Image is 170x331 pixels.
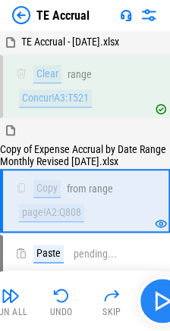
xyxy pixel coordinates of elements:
[140,6,158,24] img: Settings menu
[33,180,61,198] div: Copy
[19,89,92,108] div: Concur!A3:T521
[36,8,90,23] div: TE Accrual
[21,36,119,48] span: TE Accrual - [DATE].xlsx
[120,9,132,21] img: Support
[50,307,73,316] div: Undo
[67,183,87,195] div: from
[2,286,20,304] img: Run All
[89,183,113,195] div: range
[33,245,64,263] div: Paste
[68,69,92,80] div: range
[33,65,61,83] div: Clear
[87,283,136,319] button: Skip
[19,204,84,222] div: page!A2:Q808
[37,283,86,319] button: Undo
[12,6,30,24] img: Back
[102,286,121,304] img: Skip
[52,286,71,304] img: Undo
[74,248,117,260] div: pending...
[102,307,121,316] div: Skip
